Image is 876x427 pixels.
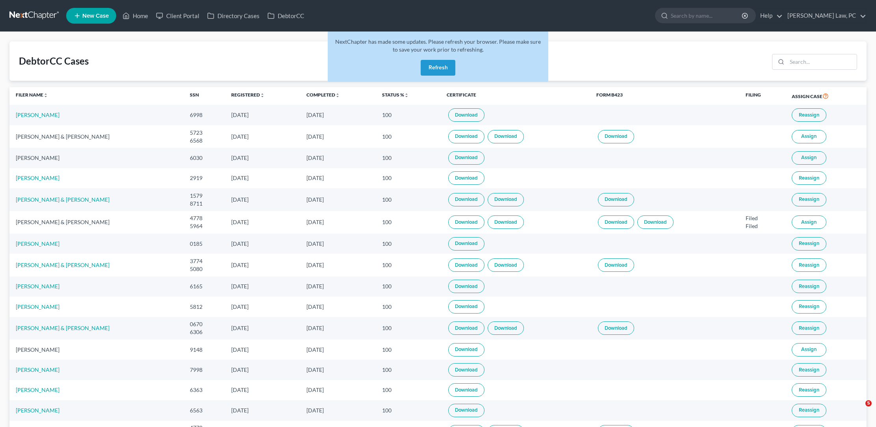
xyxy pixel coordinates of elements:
[306,92,340,98] a: Completedunfold_more
[335,38,541,53] span: NextChapter has made some updates. Please refresh your browser. Please make sure to save your wor...
[598,321,634,335] a: Download
[119,9,152,23] a: Home
[792,108,826,122] button: Reassign
[300,277,376,297] td: [DATE]
[488,130,524,143] a: Download
[225,340,301,360] td: [DATE]
[190,240,219,248] div: 0185
[16,154,177,162] div: [PERSON_NAME]
[16,325,109,331] a: [PERSON_NAME] & [PERSON_NAME]
[792,383,826,397] button: Reassign
[82,13,109,19] span: New Case
[16,92,48,98] a: Filer Nameunfold_more
[783,9,866,23] a: [PERSON_NAME] Law, PC
[225,105,301,125] td: [DATE]
[376,340,440,360] td: 100
[225,277,301,297] td: [DATE]
[801,154,817,161] span: Assign
[16,407,59,414] a: [PERSON_NAME]
[849,400,868,419] iframe: Intercom live chat
[300,168,376,188] td: [DATE]
[376,125,440,148] td: 100
[376,105,440,125] td: 100
[376,168,440,188] td: 100
[300,400,376,420] td: [DATE]
[376,277,440,297] td: 100
[376,211,440,234] td: 100
[799,303,819,310] span: Reassign
[865,400,872,407] span: 5
[448,383,484,397] a: Download
[376,188,440,211] td: 100
[792,237,826,251] button: Reassign
[787,54,857,69] input: Search...
[260,93,265,98] i: unfold_more
[376,148,440,168] td: 100
[190,386,219,394] div: 6363
[225,188,301,211] td: [DATE]
[300,317,376,340] td: [DATE]
[376,297,440,317] td: 100
[225,360,301,380] td: [DATE]
[756,9,783,23] a: Help
[300,125,376,148] td: [DATE]
[488,321,524,335] a: Download
[801,346,817,353] span: Assign
[300,105,376,125] td: [DATE]
[792,193,826,206] button: Reassign
[225,234,301,254] td: [DATE]
[190,154,219,162] div: 6030
[190,192,219,200] div: 1579
[404,93,409,98] i: unfold_more
[16,346,177,354] div: [PERSON_NAME]
[190,222,219,230] div: 5964
[448,171,484,185] a: Download
[300,360,376,380] td: [DATE]
[376,234,440,254] td: 100
[225,254,301,276] td: [DATE]
[152,9,203,23] a: Client Portal
[792,151,826,165] button: Assign
[792,215,826,229] button: Assign
[448,237,484,251] a: Download
[421,60,455,76] button: Refresh
[792,280,826,293] button: Reassign
[231,92,265,98] a: Registeredunfold_more
[190,320,219,328] div: 0670
[225,297,301,317] td: [DATE]
[785,87,867,105] th: Assign Case
[335,93,340,98] i: unfold_more
[799,262,819,268] span: Reassign
[16,262,109,268] a: [PERSON_NAME] & [PERSON_NAME]
[376,380,440,400] td: 100
[190,346,219,354] div: 9148
[792,171,826,185] button: Reassign
[792,321,826,335] button: Reassign
[16,196,109,203] a: [PERSON_NAME] & [PERSON_NAME]
[19,55,89,67] div: DebtorCC Cases
[448,130,484,143] a: Download
[16,386,59,393] a: [PERSON_NAME]
[792,363,826,377] button: Reassign
[671,8,743,23] input: Search by name...
[264,9,308,23] a: DebtorCC
[190,282,219,290] div: 6165
[799,175,819,181] span: Reassign
[598,215,634,229] a: Download
[300,234,376,254] td: [DATE]
[190,407,219,414] div: 6563
[190,303,219,311] div: 5812
[799,367,819,373] span: Reassign
[598,258,634,272] a: Download
[448,151,484,165] a: Download
[792,343,826,356] button: Assign
[799,387,819,393] span: Reassign
[448,280,484,293] a: Download
[799,112,819,118] span: Reassign
[801,133,817,139] span: Assign
[448,343,484,356] a: Download
[598,130,634,143] a: Download
[190,129,219,137] div: 5723
[16,218,177,226] div: [PERSON_NAME] & [PERSON_NAME]
[448,215,484,229] a: Download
